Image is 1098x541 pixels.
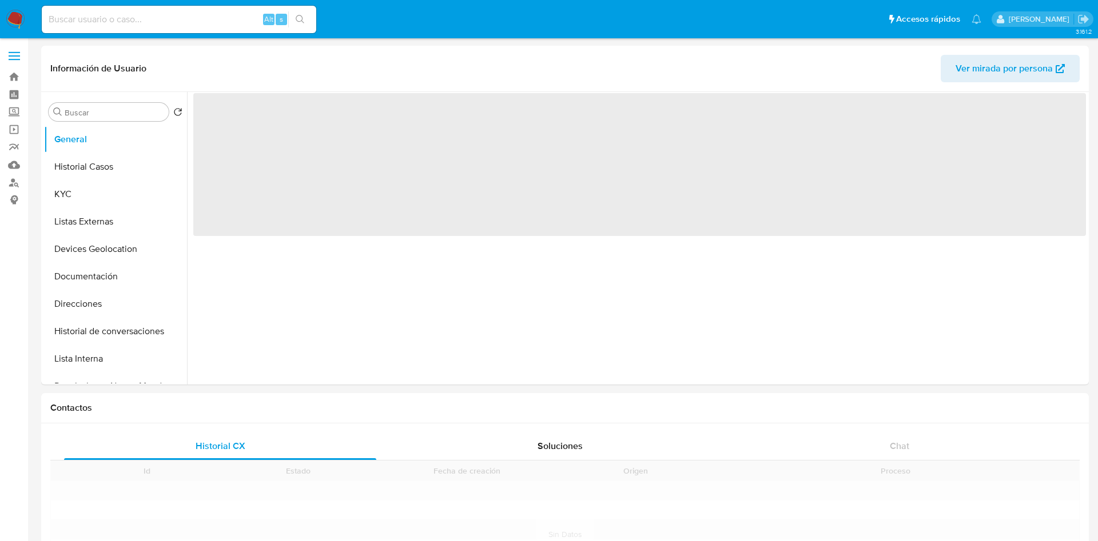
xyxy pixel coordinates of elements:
a: Notificaciones [972,14,981,24]
span: s [280,14,283,25]
button: Documentación [44,263,187,290]
button: Devices Geolocation [44,235,187,263]
button: Buscar [53,107,62,117]
button: search-icon [288,11,312,27]
p: ivonne.perezonofre@mercadolibre.com.mx [1009,14,1073,25]
button: Restricciones Nuevo Mundo [44,372,187,400]
input: Buscar usuario o caso... [42,12,316,27]
button: KYC [44,181,187,208]
button: Historial Casos [44,153,187,181]
button: Ver mirada por persona [941,55,1080,82]
a: Salir [1077,13,1089,25]
span: Alt [264,14,273,25]
span: Chat [890,439,909,452]
span: Historial CX [196,439,245,452]
input: Buscar [65,107,164,118]
span: ‌ [193,93,1086,236]
h1: Contactos [50,402,1080,414]
h1: Información de Usuario [50,63,146,74]
button: Direcciones [44,290,187,318]
button: Lista Interna [44,345,187,372]
button: Historial de conversaciones [44,318,187,345]
span: Soluciones [538,439,583,452]
button: Listas Externas [44,208,187,235]
span: Accesos rápidos [896,13,960,25]
button: General [44,126,187,153]
button: Volver al orden por defecto [173,107,182,120]
span: Ver mirada por persona [956,55,1053,82]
